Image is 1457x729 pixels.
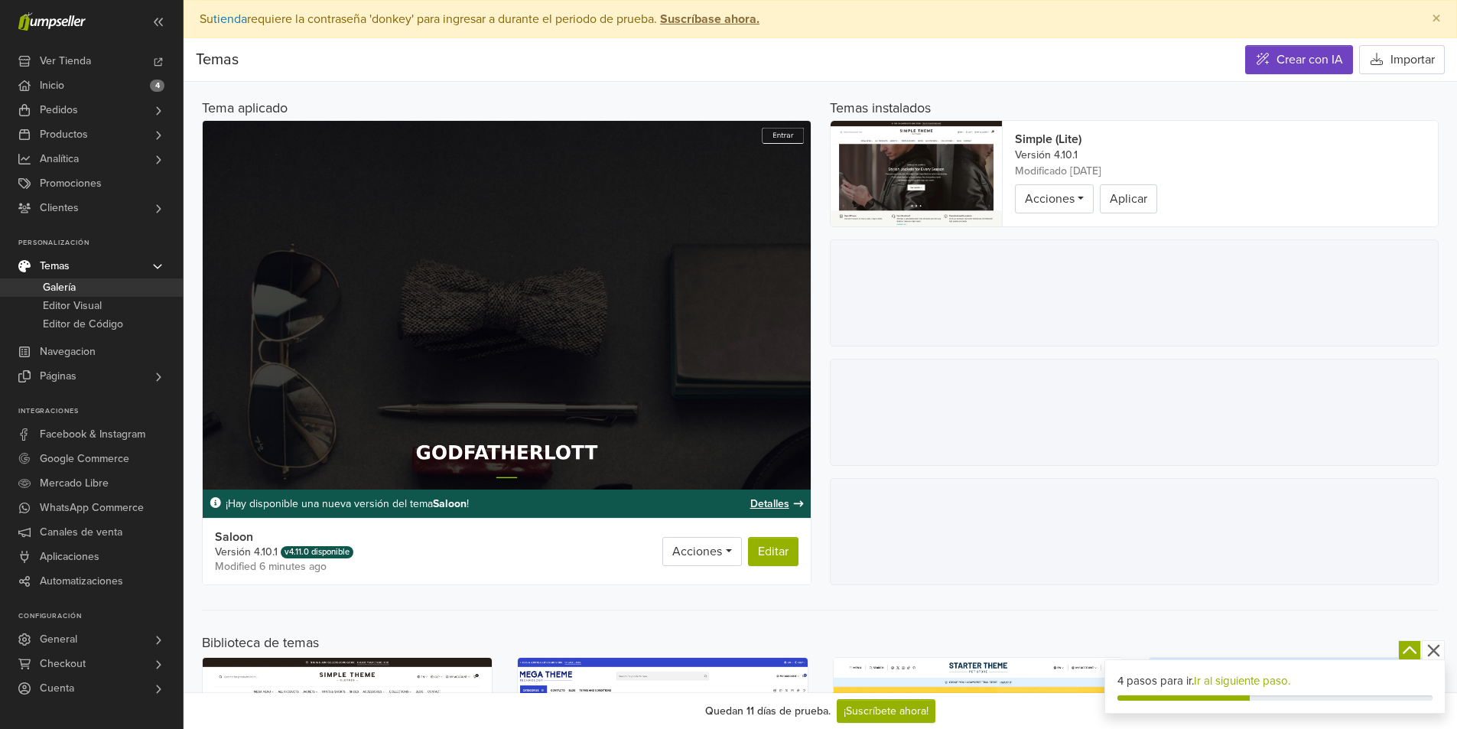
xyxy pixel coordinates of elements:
span: Temas [40,254,70,278]
h5: Tema aplicado [202,100,811,117]
span: Inicio [40,73,64,98]
a: Detalles [750,496,805,512]
h5: Temas instalados [830,100,931,117]
span: Acciones [672,544,722,559]
span: Navegacion [40,340,96,364]
button: Importar [1359,45,1445,74]
span: Canales de venta [40,520,122,545]
div: 4 pasos para ir. [1117,672,1433,690]
p: Integraciones [18,407,183,416]
span: Checkout [40,652,86,676]
span: Pedidos [40,98,78,122]
span: Promociones [40,171,102,196]
span: Simple (Lite) [1015,133,1081,145]
span: 2025-09-09 22:33 [1015,166,1101,177]
span: Analítica [40,147,79,171]
a: Suscríbase ahora. [657,11,759,27]
a: Versión 4.10.1 [215,547,278,558]
a: Ir al siguiente paso. [1194,674,1290,688]
span: Productos [40,122,88,147]
strong: Suscríbase ahora. [660,11,759,27]
span: Aplicaciones [40,545,99,569]
a: Acciones [662,537,741,566]
span: Clientes [40,196,79,220]
span: Temas [196,50,239,69]
span: Ver Tienda [40,49,91,73]
button: Close [1416,1,1456,37]
span: General [40,627,77,652]
p: Personalización [18,239,183,248]
span: Editor Visual [43,297,102,315]
strong: Saloon [433,497,467,510]
span: Versión 4.10.1 [1015,150,1078,161]
span: Saloon [215,531,353,543]
span: v4.11.0 disponible [281,546,353,558]
span: Galería [43,278,76,297]
span: Editor de Código [43,315,123,334]
button: Aplicar [1100,184,1157,213]
span: Acciones [1025,191,1075,207]
h5: Biblioteca de temas [202,635,1439,652]
a: Crear con IA [1245,45,1353,74]
img: Marcador de posición de tema Simple (Lite): una representación visual de una imagen de marcador d... [831,121,1002,226]
span: Mercado Libre [40,471,109,496]
span: Cuenta [40,676,74,701]
span: WhatsApp Commerce [40,496,144,520]
a: tienda [213,11,247,27]
span: Google Commerce [40,447,129,471]
span: 2025-09-11 18:54 [215,561,353,572]
span: ¡Hay disponible una nueva versión del tema ! [226,497,469,510]
p: Configuración [18,612,183,621]
a: ¡Suscríbete ahora! [837,699,935,723]
span: Facebook & Instagram [40,422,145,447]
a: Acciones [1015,184,1094,213]
a: Editar [748,537,798,566]
span: Automatizaciones [40,569,123,594]
span: 4 [150,80,164,92]
span: × [1432,8,1441,30]
span: Páginas [40,364,76,389]
div: Quedan 11 días de prueba. [705,703,831,719]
